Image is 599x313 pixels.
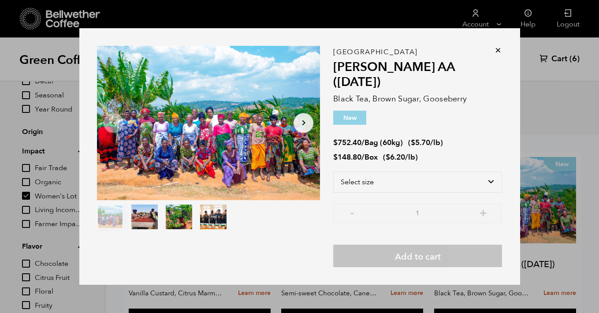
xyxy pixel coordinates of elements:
[411,138,430,148] bdi: 5.70
[430,138,440,148] span: /lb
[333,138,338,148] span: $
[333,245,502,267] button: Add to cart
[383,152,418,162] span: ( )
[365,138,403,148] span: Bag (60kg)
[408,138,443,148] span: ( )
[405,152,415,162] span: /lb
[333,152,361,162] bdi: 148.80
[361,138,365,148] span: /
[386,152,405,162] bdi: 6.20
[361,152,365,162] span: /
[333,60,502,89] h2: [PERSON_NAME] AA ([DATE])
[411,138,415,148] span: $
[333,111,366,125] p: New
[346,208,357,216] button: -
[478,208,489,216] button: +
[333,152,338,162] span: $
[333,93,502,105] p: Black Tea, Brown Sugar, Gooseberry
[333,138,361,148] bdi: 752.40
[386,152,390,162] span: $
[365,152,378,162] span: Box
